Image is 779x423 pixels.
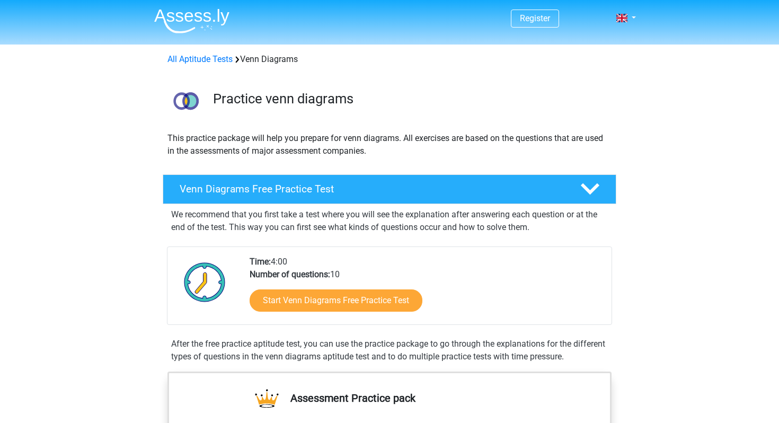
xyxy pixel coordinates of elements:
[520,13,550,23] a: Register
[163,78,208,124] img: venn diagrams
[163,53,616,66] div: Venn Diagrams
[167,132,612,157] p: This practice package will help you prepare for venn diagrams. All exercises are based on the que...
[167,54,233,64] a: All Aptitude Tests
[250,269,330,279] b: Number of questions:
[213,91,608,107] h3: Practice venn diagrams
[250,257,271,267] b: Time:
[171,208,608,234] p: We recommend that you first take a test where you will see the explanation after answering each q...
[178,255,232,309] img: Clock
[250,289,422,312] a: Start Venn Diagrams Free Practice Test
[242,255,611,324] div: 4:00 10
[154,8,229,33] img: Assessly
[158,174,621,204] a: Venn Diagrams Free Practice Test
[180,183,563,195] h4: Venn Diagrams Free Practice Test
[167,338,612,363] div: After the free practice aptitude test, you can use the practice package to go through the explana...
